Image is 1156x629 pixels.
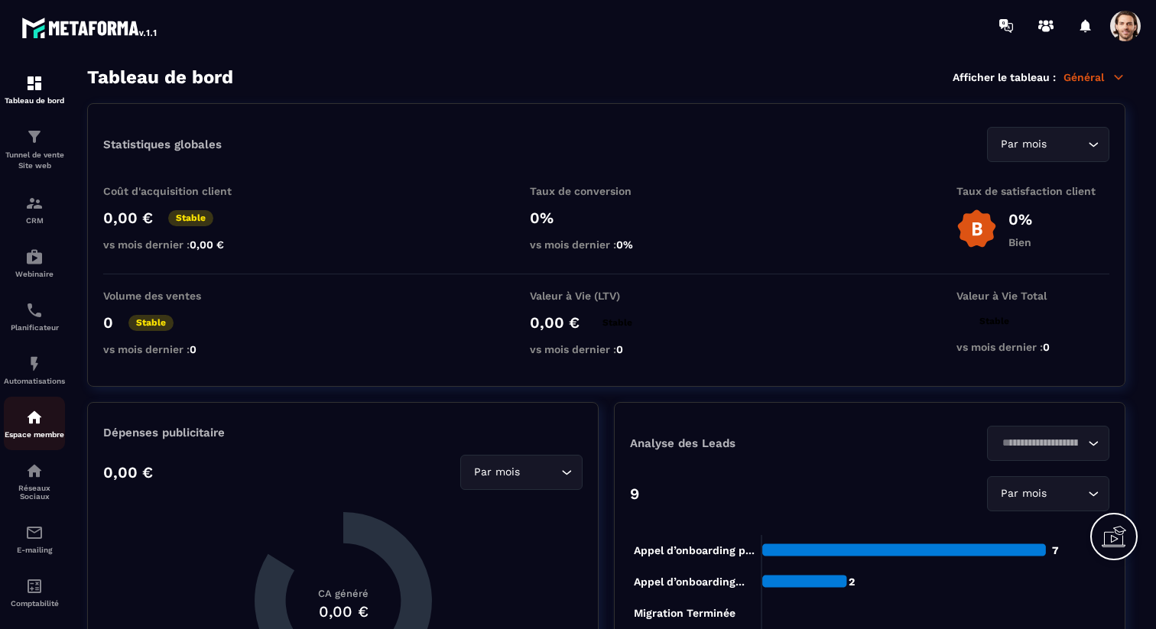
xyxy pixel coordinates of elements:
img: social-network [25,462,44,480]
span: 0 [190,343,196,355]
a: automationsautomationsAutomatisations [4,343,65,397]
p: Comptabilité [4,599,65,608]
input: Search for option [1050,485,1084,502]
div: Search for option [460,455,583,490]
img: email [25,524,44,542]
span: Par mois [997,485,1050,502]
span: 0% [616,238,633,251]
img: automations [25,355,44,373]
p: Statistiques globales [103,138,222,151]
p: 0,00 € [103,209,153,227]
img: formation [25,194,44,212]
p: 0% [530,209,683,227]
p: Stable [595,315,640,331]
a: emailemailE-mailing [4,512,65,566]
input: Search for option [997,435,1084,452]
p: Tableau de bord [4,96,65,105]
p: Planificateur [4,323,65,332]
div: Search for option [987,426,1109,461]
div: Search for option [987,476,1109,511]
input: Search for option [1050,136,1084,153]
img: scheduler [25,301,44,319]
img: automations [25,248,44,266]
input: Search for option [523,464,557,481]
p: Volume des ventes [103,290,256,302]
p: vs mois dernier : [103,343,256,355]
div: Search for option [987,127,1109,162]
tspan: Appel d’onboarding... [634,576,745,588]
p: Général [1063,70,1125,84]
p: Stable [168,210,213,226]
p: 0,00 € [530,313,580,332]
p: vs mois dernier : [103,238,256,251]
tspan: Migration Terminée [634,607,735,620]
p: vs mois dernier : [530,343,683,355]
img: formation [25,128,44,146]
img: automations [25,408,44,426]
p: Tunnel de vente Site web [4,150,65,171]
a: formationformationTableau de bord [4,63,65,116]
p: Valeur à Vie Total [956,290,1109,302]
a: automationsautomationsEspace membre [4,397,65,450]
a: formationformationCRM [4,183,65,236]
tspan: Appel d’onboarding p... [634,544,755,557]
p: Webinaire [4,270,65,278]
p: E-mailing [4,546,65,554]
p: Réseaux Sociaux [4,484,65,501]
img: b-badge-o.b3b20ee6.svg [956,209,997,249]
p: Dépenses publicitaire [103,426,583,439]
img: accountant [25,577,44,595]
p: 0% [1008,210,1032,229]
p: CRM [4,216,65,225]
p: Bien [1008,236,1032,248]
p: vs mois dernier : [956,341,1109,353]
span: Par mois [997,136,1050,153]
span: 0 [616,343,623,355]
p: Espace membre [4,430,65,439]
span: 0,00 € [190,238,224,251]
img: logo [21,14,159,41]
p: Automatisations [4,377,65,385]
a: formationformationTunnel de vente Site web [4,116,65,183]
p: Analyse des Leads [630,436,870,450]
p: 0 [103,313,113,332]
p: Stable [128,315,174,331]
p: Stable [972,313,1017,329]
h3: Tableau de bord [87,66,233,88]
p: Valeur à Vie (LTV) [530,290,683,302]
p: Afficher le tableau : [953,71,1056,83]
a: social-networksocial-networkRéseaux Sociaux [4,450,65,512]
a: automationsautomationsWebinaire [4,236,65,290]
p: Taux de conversion [530,185,683,197]
p: Coût d'acquisition client [103,185,256,197]
span: Par mois [470,464,523,481]
p: Taux de satisfaction client [956,185,1109,197]
p: vs mois dernier : [530,238,683,251]
span: 0 [1043,341,1050,353]
a: accountantaccountantComptabilité [4,566,65,619]
p: 9 [630,485,639,503]
p: 0,00 € [103,463,153,481]
a: schedulerschedulerPlanificateur [4,290,65,343]
img: formation [25,74,44,92]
